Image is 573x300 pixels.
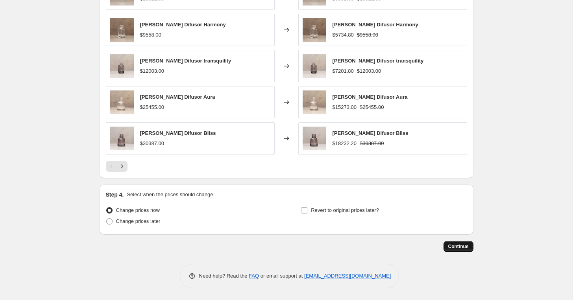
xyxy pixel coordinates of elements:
[304,273,391,279] a: [EMAIL_ADDRESS][DOMAIN_NAME]
[333,67,354,75] div: $7201.80
[448,243,469,250] span: Continue
[360,140,384,147] strike: $30387.00
[106,161,128,172] nav: Pagination
[333,22,418,28] span: [PERSON_NAME] Difusor Harmony
[311,207,379,213] span: Revert to original prices later?
[303,90,326,114] img: 13_1_80x.jpg
[259,273,304,279] span: or email support at
[110,54,134,78] img: 8_d602c186-fe1d-43a3-aa7c-6620a1ffc570_80x.jpg
[140,58,231,64] span: [PERSON_NAME] Difusor transquility
[303,127,326,150] img: 12_43cccbe9-5b14-4dab-8487-7bab4c58e4b0_80x.jpg
[106,191,124,199] h2: Step 4.
[444,241,473,252] button: Continue
[333,58,424,64] span: [PERSON_NAME] Difusor transquility
[140,140,164,147] div: $30387.00
[140,103,164,111] div: $25455.00
[140,22,226,28] span: [PERSON_NAME] Difusor Harmony
[127,191,213,199] p: Select when the prices should change
[333,130,408,136] span: [PERSON_NAME] Difusor Bliss
[249,273,259,279] a: FAQ
[333,140,357,147] div: $18232.20
[333,31,354,39] div: $5734.80
[110,90,134,114] img: 13_1_80x.jpg
[116,218,161,224] span: Change prices later
[140,130,216,136] span: [PERSON_NAME] Difusor Bliss
[360,103,384,111] strike: $25455.00
[140,67,164,75] div: $12003.00
[357,31,378,39] strike: $9558.00
[140,31,161,39] div: $9558.00
[116,207,160,213] span: Change prices now
[110,18,134,42] img: 13_d406b980-18f1-4d3c-ba8a-4641a59e77c0_80x.jpg
[357,67,381,75] strike: $12003.00
[199,273,249,279] span: Need help? Read the
[303,18,326,42] img: 13_d406b980-18f1-4d3c-ba8a-4641a59e77c0_80x.jpg
[303,54,326,78] img: 8_d602c186-fe1d-43a3-aa7c-6620a1ffc570_80x.jpg
[116,161,128,172] button: Next
[333,103,357,111] div: $15273.00
[140,94,215,100] span: [PERSON_NAME] Difusor Aura
[333,94,408,100] span: [PERSON_NAME] Difusor Aura
[110,127,134,150] img: 12_43cccbe9-5b14-4dab-8487-7bab4c58e4b0_80x.jpg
